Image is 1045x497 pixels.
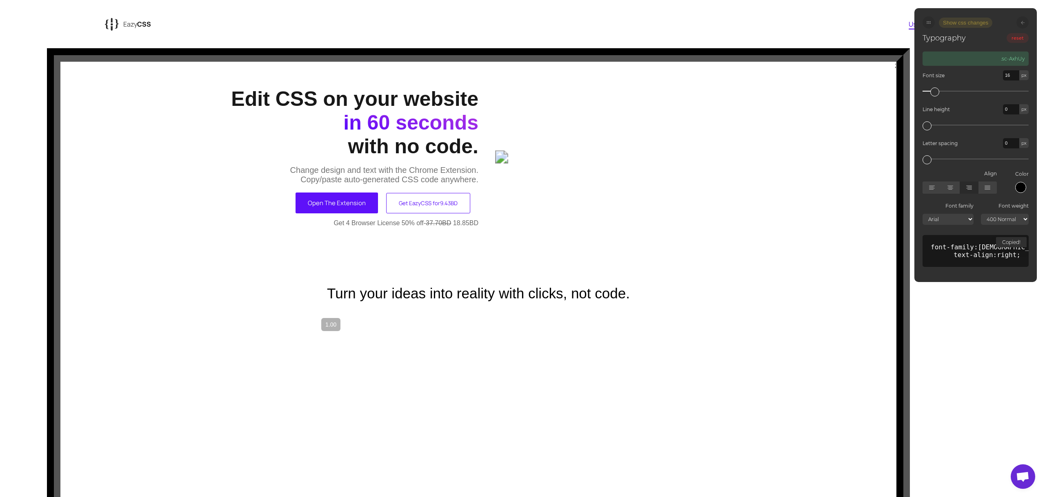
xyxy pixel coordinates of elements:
[104,15,151,33] a: {{EazyCSS
[296,193,378,213] button: Open The Extension
[343,111,478,134] span: in 60 seconds
[1011,464,1035,489] a: Open chat
[386,193,470,213] button: Get EazyCSS for9.43BD
[60,87,478,158] h1: Edit CSS on your website with no code.
[60,166,478,184] p: Change design and text with the Chrome Extension. Copy/paste auto-generated CSS code anywhere.
[334,219,423,226] span: Get 4 Browser License 50% off
[60,219,478,227] p: -
[453,219,478,226] ccc: $50
[327,285,630,302] h2: Turn your ideas into reality with clicks, not code.
[495,150,896,163] img: 6b047dab-316a-43c3-9607-f359b430237e_aasl3q.gif
[909,20,940,29] a: Use-cases
[440,199,458,207] ccc: $25
[137,20,151,29] span: CSS
[113,18,119,31] tspan: {
[123,20,151,29] p: Eazy
[104,17,111,30] tspan: {
[426,219,451,226] ccc: $100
